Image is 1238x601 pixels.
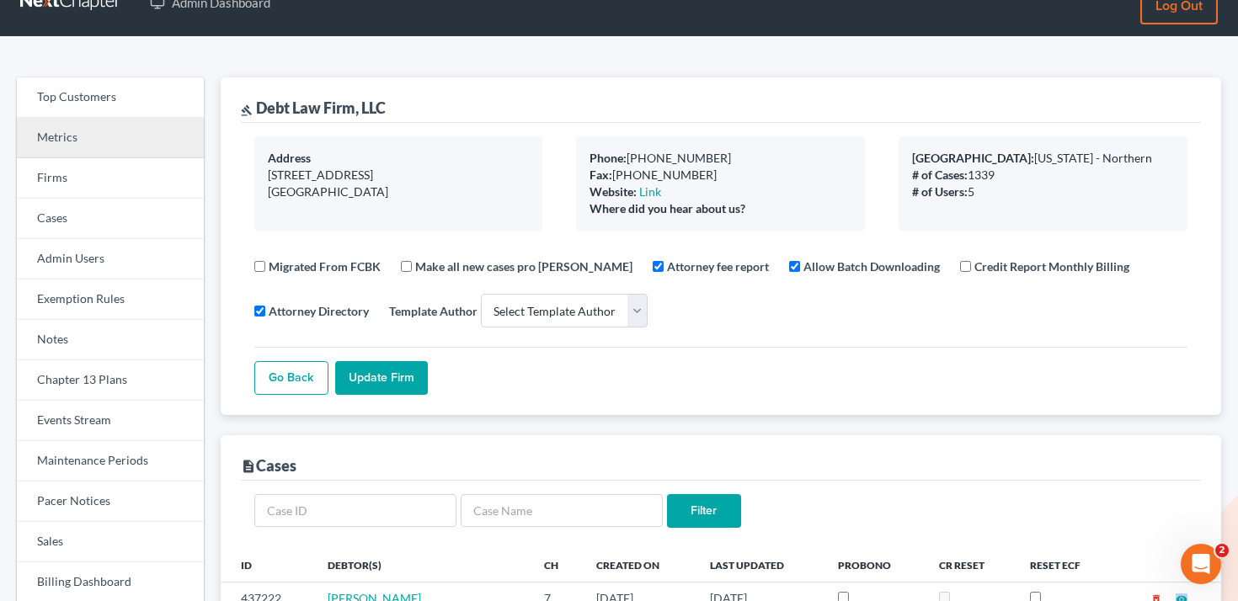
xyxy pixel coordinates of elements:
a: Exemption Rules [17,279,204,320]
th: Created On [583,548,696,582]
div: 5 [912,183,1174,200]
input: Filter [667,494,741,528]
i: description [241,459,256,474]
label: Template Author [389,302,478,320]
input: Case Name [461,494,663,528]
th: Reset ECF [1017,548,1114,582]
label: Attorney fee report [667,258,769,275]
th: Debtor(s) [314,548,531,582]
i: gavel [241,104,253,116]
div: [GEOGRAPHIC_DATA] [268,183,530,200]
div: Cases [241,455,296,476]
a: Sales [17,522,204,562]
b: [GEOGRAPHIC_DATA]: [912,151,1034,165]
th: ProBono [824,548,926,582]
div: [PHONE_NUMBER] [590,167,851,183]
th: Ch [531,548,583,582]
div: [STREET_ADDRESS] [268,167,530,183]
a: Chapter 13 Plans [17,360,204,401]
th: CR Reset [926,548,1017,582]
b: Where did you hear about us? [590,201,745,215]
input: Update Firm [335,361,428,395]
label: Make all new cases pro [PERSON_NAME] [415,258,632,275]
label: Allow Batch Downloading [803,258,940,275]
div: Debt Law Firm, LLC [241,98,386,118]
a: Metrics [17,118,204,158]
a: Firms [17,158,204,199]
th: ID [221,548,314,582]
div: [US_STATE] - Northern [912,150,1174,167]
b: # of Cases: [912,168,968,182]
a: Link [639,184,661,199]
a: Maintenance Periods [17,441,204,481]
iframe: Intercom live chat [1181,544,1221,584]
div: 1339 [912,167,1174,183]
b: Address [268,151,311,165]
b: Phone: [590,151,627,165]
a: Events Stream [17,401,204,441]
b: Website: [590,184,637,199]
input: Case ID [254,494,456,528]
a: Go Back [254,361,328,395]
b: Fax: [590,168,612,182]
th: Last Updated [696,548,824,582]
a: Pacer Notices [17,481,204,522]
b: # of Users: [912,184,968,199]
a: Top Customers [17,77,204,118]
label: Attorney Directory [269,302,369,320]
a: Admin Users [17,239,204,279]
a: Cases [17,199,204,239]
label: Credit Report Monthly Billing [974,258,1129,275]
span: 2 [1215,544,1229,557]
a: Notes [17,320,204,360]
div: [PHONE_NUMBER] [590,150,851,167]
label: Migrated From FCBK [269,258,381,275]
